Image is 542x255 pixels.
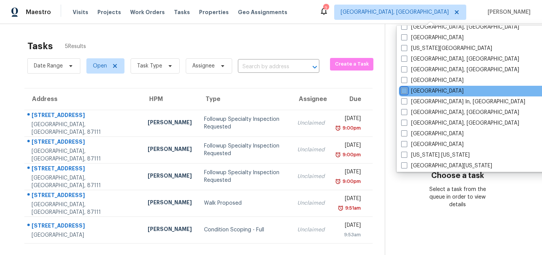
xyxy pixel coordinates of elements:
[335,151,341,159] img: Overdue Alarm Icon
[401,77,464,84] label: [GEOGRAPHIC_DATA]
[401,119,519,127] label: [GEOGRAPHIC_DATA], [GEOGRAPHIC_DATA]
[65,43,86,50] span: 5 Results
[32,138,135,148] div: [STREET_ADDRESS]
[142,88,198,110] th: HPM
[401,55,519,63] label: [GEOGRAPHIC_DATA], [GEOGRAPHIC_DATA]
[32,231,135,239] div: [GEOGRAPHIC_DATA]
[335,178,341,185] img: Overdue Alarm Icon
[431,172,484,180] h3: Choose a task
[204,169,285,184] div: Followup Specialty Inspection Requested
[148,145,192,155] div: [PERSON_NAME]
[32,201,135,216] div: [GEOGRAPHIC_DATA], [GEOGRAPHIC_DATA], 87111
[204,199,285,207] div: Walk Proposed
[291,88,331,110] th: Assignee
[174,10,190,15] span: Tasks
[297,199,325,207] div: Unclaimed
[238,8,287,16] span: Geo Assignments
[27,42,53,50] h2: Tasks
[401,109,519,116] label: [GEOGRAPHIC_DATA], [GEOGRAPHIC_DATA]
[330,58,373,71] button: Create a Task
[309,62,320,72] button: Open
[32,111,135,121] div: [STREET_ADDRESS]
[401,98,525,106] label: [GEOGRAPHIC_DATA] In, [GEOGRAPHIC_DATA]
[337,115,361,124] div: [DATE]
[73,8,88,16] span: Visits
[341,151,361,159] div: 9:00pm
[93,62,107,70] span: Open
[32,121,135,136] div: [GEOGRAPHIC_DATA], [GEOGRAPHIC_DATA], 87111
[32,165,135,174] div: [STREET_ADDRESS]
[297,119,325,127] div: Unclaimed
[297,146,325,154] div: Unclaimed
[148,199,192,208] div: [PERSON_NAME]
[331,88,373,110] th: Due
[148,119,192,128] div: [PERSON_NAME]
[341,178,361,185] div: 9:00pm
[337,221,361,231] div: [DATE]
[401,141,464,148] label: [GEOGRAPHIC_DATA]
[337,195,361,204] div: [DATE]
[204,226,285,234] div: Condition Scoping - Full
[97,8,121,16] span: Projects
[199,8,229,16] span: Properties
[401,23,519,31] label: [GEOGRAPHIC_DATA], [GEOGRAPHIC_DATA]
[148,225,192,235] div: [PERSON_NAME]
[198,88,291,110] th: Type
[32,222,135,231] div: [STREET_ADDRESS]
[204,142,285,157] div: Followup Specialty Inspection Requested
[204,115,285,131] div: Followup Specialty Inspection Requested
[130,8,165,16] span: Work Orders
[401,45,492,52] label: [US_STATE][GEOGRAPHIC_DATA]
[26,8,51,16] span: Maestro
[24,88,142,110] th: Address
[297,226,325,234] div: Unclaimed
[341,8,449,16] span: [GEOGRAPHIC_DATA], [GEOGRAPHIC_DATA]
[485,8,531,16] span: [PERSON_NAME]
[34,62,63,70] span: Date Range
[401,34,464,42] label: [GEOGRAPHIC_DATA]
[337,141,361,151] div: [DATE]
[401,130,464,138] label: [GEOGRAPHIC_DATA]
[338,204,344,212] img: Overdue Alarm Icon
[401,162,492,170] label: [GEOGRAPHIC_DATA][US_STATE]
[297,173,325,180] div: Unclaimed
[192,62,215,70] span: Assignee
[323,5,328,12] div: 2
[334,60,370,69] span: Create a Task
[32,191,135,201] div: [STREET_ADDRESS]
[337,168,361,178] div: [DATE]
[401,66,519,74] label: [GEOGRAPHIC_DATA], [GEOGRAPHIC_DATA]
[421,186,494,208] div: Select a task from the queue in order to view details
[32,174,135,189] div: [GEOGRAPHIC_DATA], [GEOGRAPHIC_DATA], 87111
[401,151,470,159] label: [US_STATE] [US_STATE]
[335,124,341,132] img: Overdue Alarm Icon
[137,62,162,70] span: Task Type
[344,204,361,212] div: 9:51am
[238,61,298,73] input: Search by address
[337,231,361,239] div: 9:53am
[401,87,464,95] label: [GEOGRAPHIC_DATA]
[32,148,135,163] div: [GEOGRAPHIC_DATA], [GEOGRAPHIC_DATA], 87111
[148,172,192,181] div: [PERSON_NAME]
[341,124,361,132] div: 9:00pm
